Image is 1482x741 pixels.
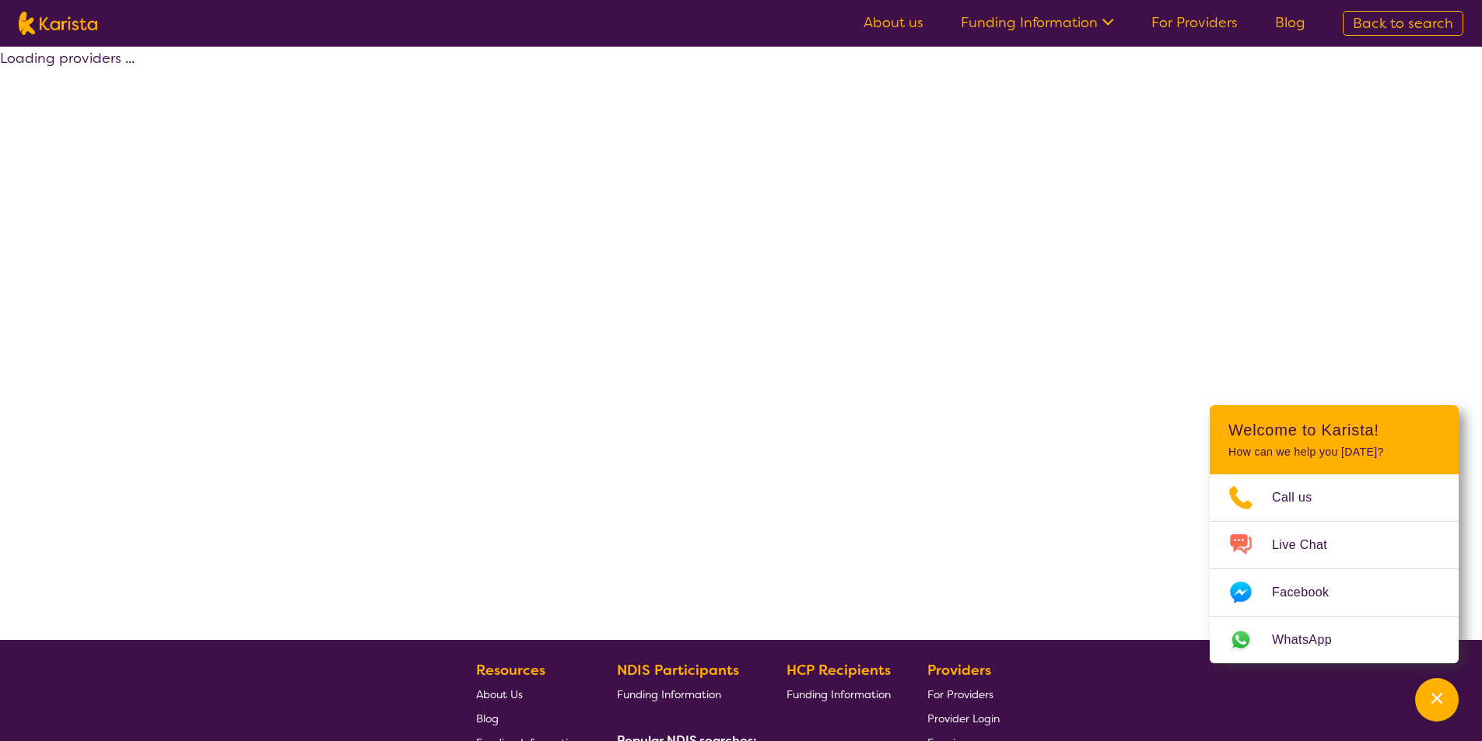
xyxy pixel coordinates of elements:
[787,682,891,706] a: Funding Information
[1275,13,1305,32] a: Blog
[1210,405,1459,663] div: Channel Menu
[961,13,1114,32] a: Funding Information
[19,12,97,35] img: Karista logo
[476,682,580,706] a: About Us
[1353,14,1453,33] span: Back to search
[864,13,923,32] a: About us
[1415,678,1459,722] button: Channel Menu
[476,706,580,730] a: Blog
[476,711,499,725] span: Blog
[1210,474,1459,663] ul: Choose channel
[787,661,891,680] b: HCP Recipients
[927,661,991,680] b: Providers
[927,682,1000,706] a: For Providers
[927,711,1000,725] span: Provider Login
[1272,486,1331,509] span: Call us
[787,687,891,701] span: Funding Information
[927,706,1000,730] a: Provider Login
[1228,421,1440,439] h2: Welcome to Karista!
[1272,628,1351,652] span: WhatsApp
[476,687,523,701] span: About Us
[1228,446,1440,459] p: How can we help you [DATE]?
[617,661,739,680] b: NDIS Participants
[617,682,751,706] a: Funding Information
[1272,581,1347,604] span: Facebook
[1272,533,1346,557] span: Live Chat
[1151,13,1238,32] a: For Providers
[1343,11,1463,36] a: Back to search
[927,687,993,701] span: For Providers
[1210,617,1459,663] a: Web link opens in a new tab.
[617,687,721,701] span: Funding Information
[476,661,545,680] b: Resources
